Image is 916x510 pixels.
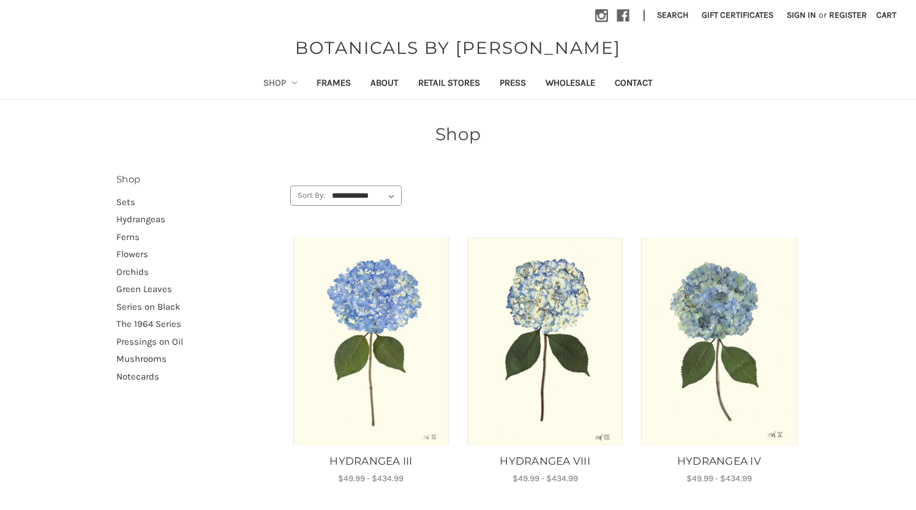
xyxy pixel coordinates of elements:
[639,454,800,470] a: HYDRANGEA IV, Price range from $49.99 to $434.99
[116,333,277,351] a: Pressings on Oil
[116,193,277,211] a: Sets
[408,69,490,99] a: Retail Stores
[116,211,277,228] a: Hydrangeas
[361,69,408,99] a: About
[116,121,800,147] h1: Shop
[292,238,449,445] a: HYDRANGEA III, Price range from $49.99 to $434.99
[291,186,325,204] label: Sort By:
[490,69,536,99] a: Press
[116,315,277,333] a: The 1964 Series
[116,280,277,298] a: Green Leaves
[307,69,361,99] a: Frames
[290,454,451,470] a: HYDRANGEA III, Price range from $49.99 to $434.99
[116,173,277,187] h2: Shop
[638,6,650,26] li: |
[605,69,663,99] a: Contact
[686,473,752,484] span: $49.99 - $434.99
[640,238,798,445] a: HYDRANGEA IV, Price range from $49.99 to $434.99
[253,69,307,99] a: Shop
[116,350,277,368] a: Mushrooms
[467,238,624,445] a: HYDRANGEA VIII, Price range from $49.99 to $434.99
[116,368,277,386] a: Notecards
[338,473,404,484] span: $49.99 - $434.99
[116,263,277,281] a: Orchids
[467,238,624,445] img: Unframed
[876,10,896,20] span: Cart
[536,69,605,99] a: Wholesale
[116,298,277,316] a: Series on Black
[512,473,578,484] span: $49.99 - $434.99
[465,454,626,470] a: HYDRANGEA VIII, Price range from $49.99 to $434.99
[817,9,828,21] span: or
[289,35,627,61] a: BOTANICALS BY [PERSON_NAME]
[292,238,449,445] img: Unframed
[116,246,277,263] a: Flowers
[640,238,798,445] img: Unframed
[116,228,277,246] a: Ferns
